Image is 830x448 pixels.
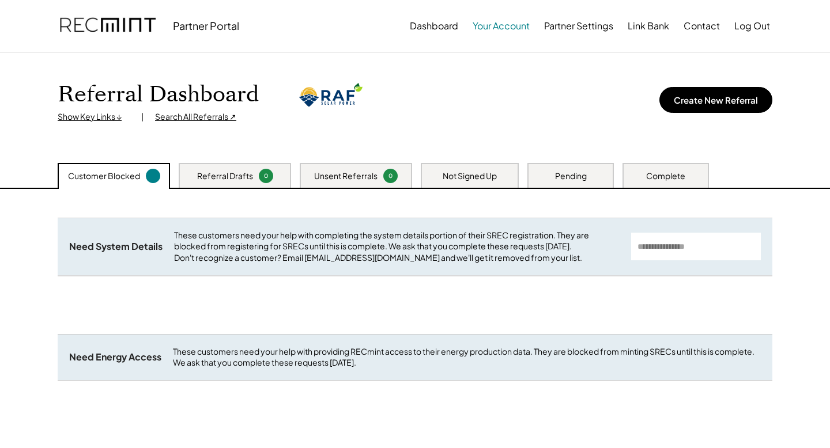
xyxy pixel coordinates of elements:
[385,172,396,180] div: 0
[299,83,363,107] img: logo_6eb852b82adf15e04ca471819532e9af_2x.png
[69,241,163,253] div: Need System Details
[60,6,156,45] img: recmint-logotype%403x.png
[628,14,669,37] button: Link Bank
[473,14,530,37] button: Your Account
[141,111,144,123] div: |
[555,170,587,182] div: Pending
[69,351,161,363] div: Need Energy Access
[173,19,239,32] div: Partner Portal
[68,170,140,182] div: Customer Blocked
[646,170,685,182] div: Complete
[173,346,761,369] div: These customers need your help with providing RECmint access to their energy production data. The...
[544,14,613,37] button: Partner Settings
[197,170,253,182] div: Referral Drafts
[314,170,378,182] div: Unsent Referrals
[58,111,130,123] div: Show Key Links ↓
[261,172,271,180] div: 0
[410,14,458,37] button: Dashboard
[155,111,236,123] div: Search All Referrals ↗
[734,14,770,37] button: Log Out
[58,81,259,108] h1: Referral Dashboard
[174,230,620,264] div: These customers need your help with completing the system details portion of their SREC registrat...
[684,14,720,37] button: Contact
[443,170,497,182] div: Not Signed Up
[659,87,772,113] button: Create New Referral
